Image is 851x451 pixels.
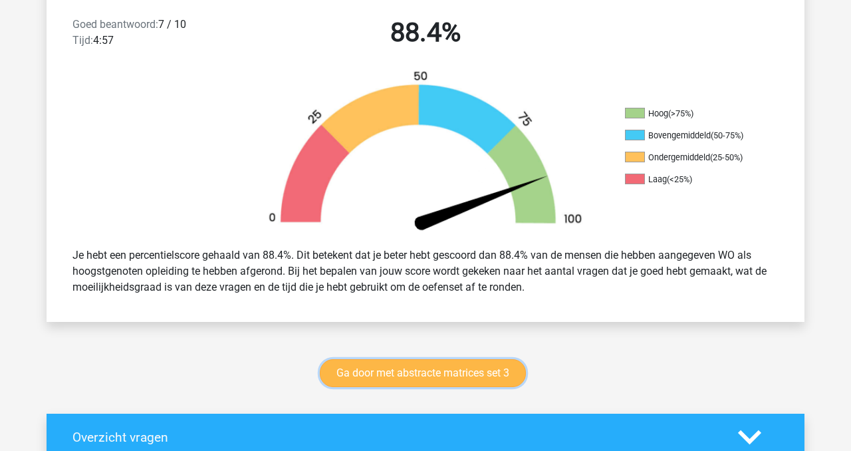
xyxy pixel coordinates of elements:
[668,108,693,118] div: (>75%)
[625,174,758,186] li: Laag
[246,70,605,237] img: 88.3ef8f83e0fc4.png
[72,34,93,47] span: Tijd:
[710,152,743,162] div: (25-50%)
[667,174,692,184] div: (<25%)
[625,108,758,120] li: Hoog
[62,242,789,301] div: Je hebt een percentielscore gehaald van 88.4%. Dit betekent dat je beter hebt gescoord dan 88.4% ...
[625,152,758,164] li: Ondergemiddeld
[72,430,718,445] h4: Overzicht vragen
[711,130,743,140] div: (50-75%)
[62,17,244,54] div: 7 / 10 4:57
[72,18,158,31] span: Goed beantwoord:
[320,359,526,387] a: Ga door met abstracte matrices set 3
[625,130,758,142] li: Bovengemiddeld
[254,17,597,49] h2: 88.4%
